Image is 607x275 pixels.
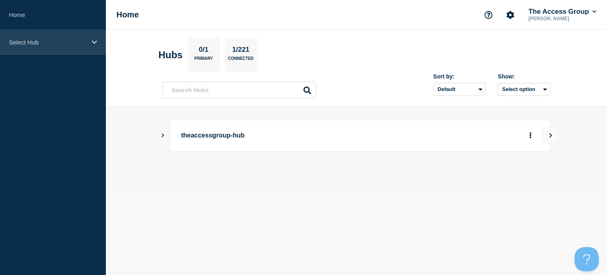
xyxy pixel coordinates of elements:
[161,133,165,139] button: Show Connected Hubs
[158,49,183,61] h2: Hubs
[9,39,86,46] p: Select Hub
[433,83,486,96] select: Sort by
[527,8,598,16] button: The Access Group
[229,46,253,56] p: 1/221
[502,6,519,23] button: Account settings
[181,128,405,143] p: theaccessgroup-hub
[162,82,316,98] input: Search Hubs
[575,247,599,271] iframe: Help Scout Beacon - Open
[498,83,550,96] button: Select option
[498,73,550,80] div: Show:
[196,46,212,56] p: 0/1
[542,127,558,144] button: View
[433,73,486,80] div: Sort by:
[480,6,497,23] button: Support
[527,16,598,21] p: [PERSON_NAME]
[194,56,213,65] p: Primary
[525,128,536,143] button: More actions
[116,10,139,19] h1: Home
[228,56,253,65] p: Connected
